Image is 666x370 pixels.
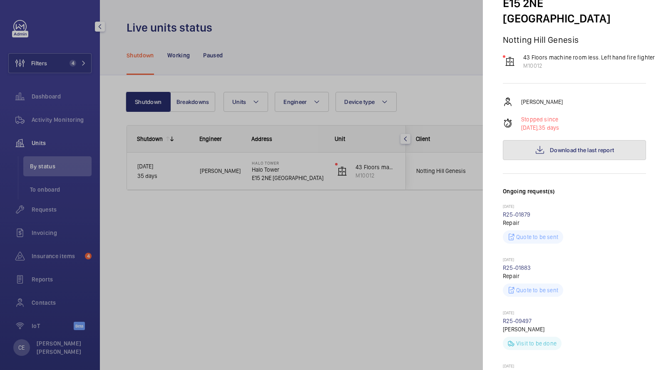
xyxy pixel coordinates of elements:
span: [DATE], [521,124,539,131]
p: 43 Floors machine room less. Left hand fire fighter [523,53,655,62]
p: Repair [503,219,646,227]
p: Visit to be done [516,339,557,348]
p: 35 days [521,123,559,132]
span: Download the last report [550,147,614,153]
p: [DATE] [503,363,646,370]
p: M10012 [523,62,655,70]
p: Repair [503,272,646,280]
p: Quote to be sent [516,233,558,241]
p: [DATE] [503,310,646,317]
a: R25-01879 [503,211,531,218]
p: [PERSON_NAME] [503,325,646,333]
p: Stopped since [521,115,559,123]
p: [PERSON_NAME] [521,98,563,106]
p: [DATE] [503,204,646,210]
p: [DATE] [503,257,646,264]
img: elevator.svg [505,57,515,67]
a: R25-01883 [503,264,531,271]
button: Download the last report [503,140,646,160]
a: R25-09497 [503,318,532,324]
h3: Ongoing request(s) [503,187,646,204]
p: Quote to be sent [516,286,558,294]
p: Notting Hill Genesis [503,35,646,45]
